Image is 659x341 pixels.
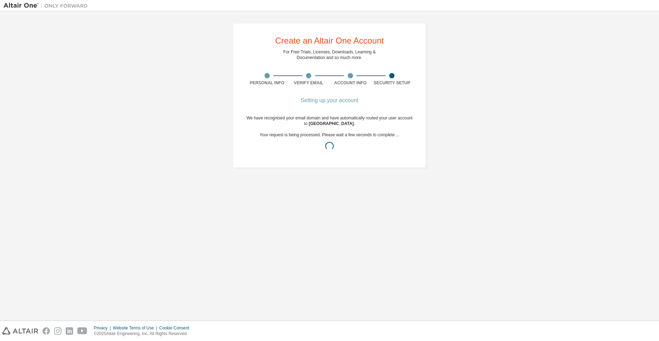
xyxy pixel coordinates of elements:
[2,327,38,335] img: altair_logo.svg
[309,121,355,126] span: [GEOGRAPHIC_DATA] .
[113,325,159,331] div: Website Terms of Use
[371,80,413,86] div: Security Setup
[94,325,113,331] div: Privacy
[159,325,193,331] div: Cookie Consent
[246,80,288,86] div: Personal Info
[246,98,413,103] div: Setting up your account
[283,49,376,60] div: For Free Trials, Licenses, Downloads, Learning & Documentation and so much more.
[94,331,194,337] p: © 2025 Altair Engineering, Inc. All Rights Reserved.
[275,37,384,45] div: Create an Altair One Account
[288,80,330,86] div: Verify Email
[329,80,371,86] div: Account Info
[4,2,91,9] img: Altair One
[66,327,73,335] img: linkedin.svg
[77,327,87,335] img: youtube.svg
[246,115,413,155] div: We have recognised your email domain and have automatically routed your user account to Your requ...
[43,327,50,335] img: facebook.svg
[54,327,61,335] img: instagram.svg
